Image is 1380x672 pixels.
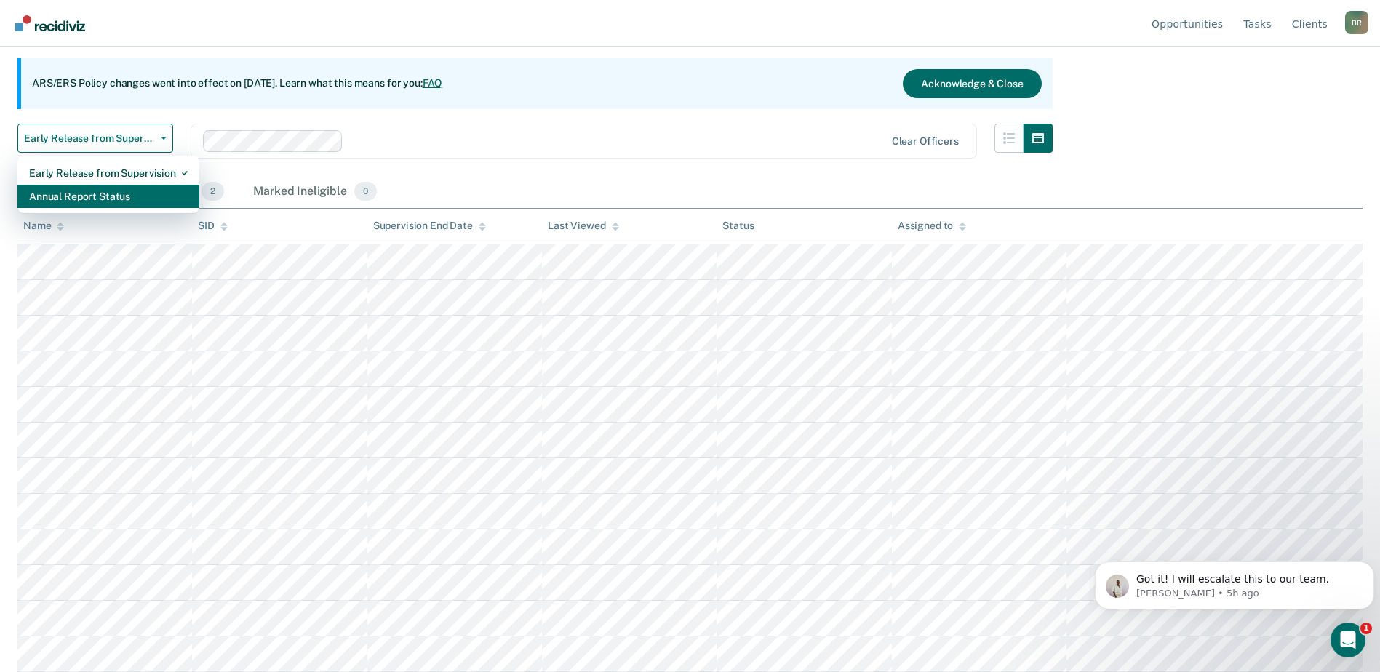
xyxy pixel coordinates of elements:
[548,220,618,232] div: Last Viewed
[722,220,754,232] div: Status
[17,124,173,153] button: Early Release from Supervision
[1345,11,1368,34] div: B R
[23,220,64,232] div: Name
[1345,11,1368,34] button: Profile dropdown button
[202,182,224,201] span: 2
[32,76,442,91] p: ARS/ERS Policy changes went into effect on [DATE]. Learn what this means for you:
[1360,623,1372,634] span: 1
[24,132,155,145] span: Early Release from Supervision
[898,220,966,232] div: Assigned to
[354,182,377,201] span: 0
[373,220,486,232] div: Supervision End Date
[29,185,188,208] div: Annual Report Status
[423,77,443,89] a: FAQ
[903,69,1041,98] button: Acknowledge & Close
[250,176,380,208] div: Marked Ineligible0
[198,220,228,232] div: SID
[892,135,959,148] div: Clear officers
[17,156,199,214] div: Dropdown Menu
[1089,531,1380,633] iframe: Intercom notifications message
[29,161,188,185] div: Early Release from Supervision
[1331,623,1365,657] iframe: Intercom live chat
[15,15,85,31] img: Recidiviz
